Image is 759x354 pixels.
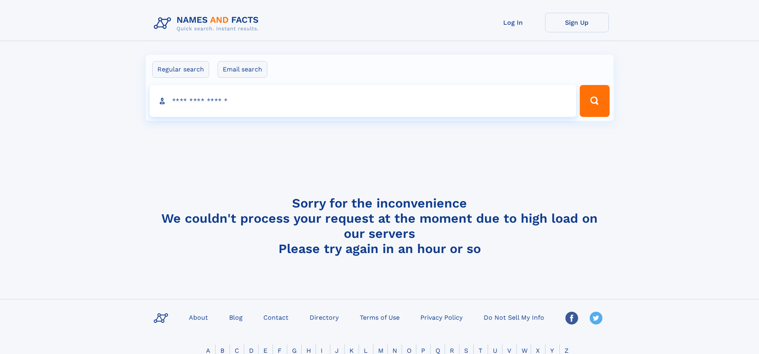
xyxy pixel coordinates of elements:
img: Logo Names and Facts [151,13,265,34]
a: Sign Up [545,13,609,32]
label: Regular search [152,61,209,78]
label: Email search [218,61,267,78]
a: About [186,311,211,323]
img: Twitter [590,312,602,324]
a: Do Not Sell My Info [481,311,547,323]
button: Search Button [580,85,609,117]
input: search input [150,85,577,117]
img: Facebook [565,312,578,324]
a: Directory [306,311,342,323]
a: Privacy Policy [417,311,466,323]
a: Contact [260,311,292,323]
a: Blog [226,311,246,323]
h4: Sorry for the inconvenience We couldn't process your request at the moment due to high load on ou... [151,196,609,256]
a: Log In [481,13,545,32]
a: Terms of Use [357,311,403,323]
